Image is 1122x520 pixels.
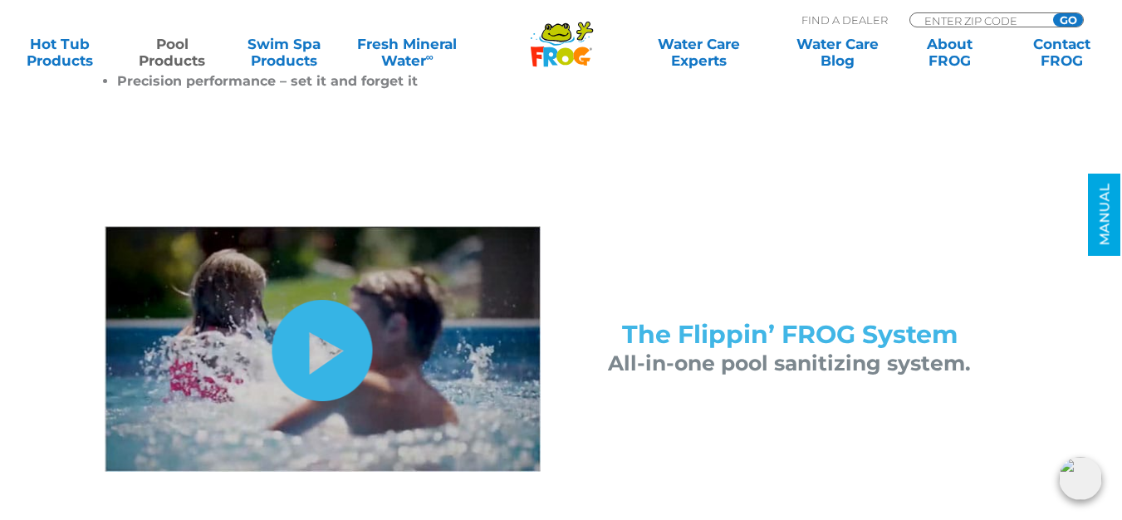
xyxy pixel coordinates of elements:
[1059,457,1102,500] img: openIcon
[353,36,462,69] a: Fresh MineralWater∞
[1053,13,1083,27] input: GO
[923,13,1035,27] input: Zip Code Form
[1089,174,1121,256] a: MANUAL
[906,36,993,69] a: AboutFROG
[117,70,507,93] li: Precision performance – set it and forget it
[608,351,971,375] span: All-in-one pool sanitizing system.
[1018,36,1105,69] a: ContactFROG
[794,36,881,69] a: Water CareBlog
[17,36,104,69] a: Hot TubProducts
[426,51,434,63] sup: ∞
[105,226,541,472] img: flippin-frog-video-still
[622,319,958,350] span: The Flippin’ FROG System
[801,12,888,27] p: Find A Dealer
[628,36,769,69] a: Water CareExperts
[241,36,328,69] a: Swim SpaProducts
[129,36,216,69] a: PoolProducts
